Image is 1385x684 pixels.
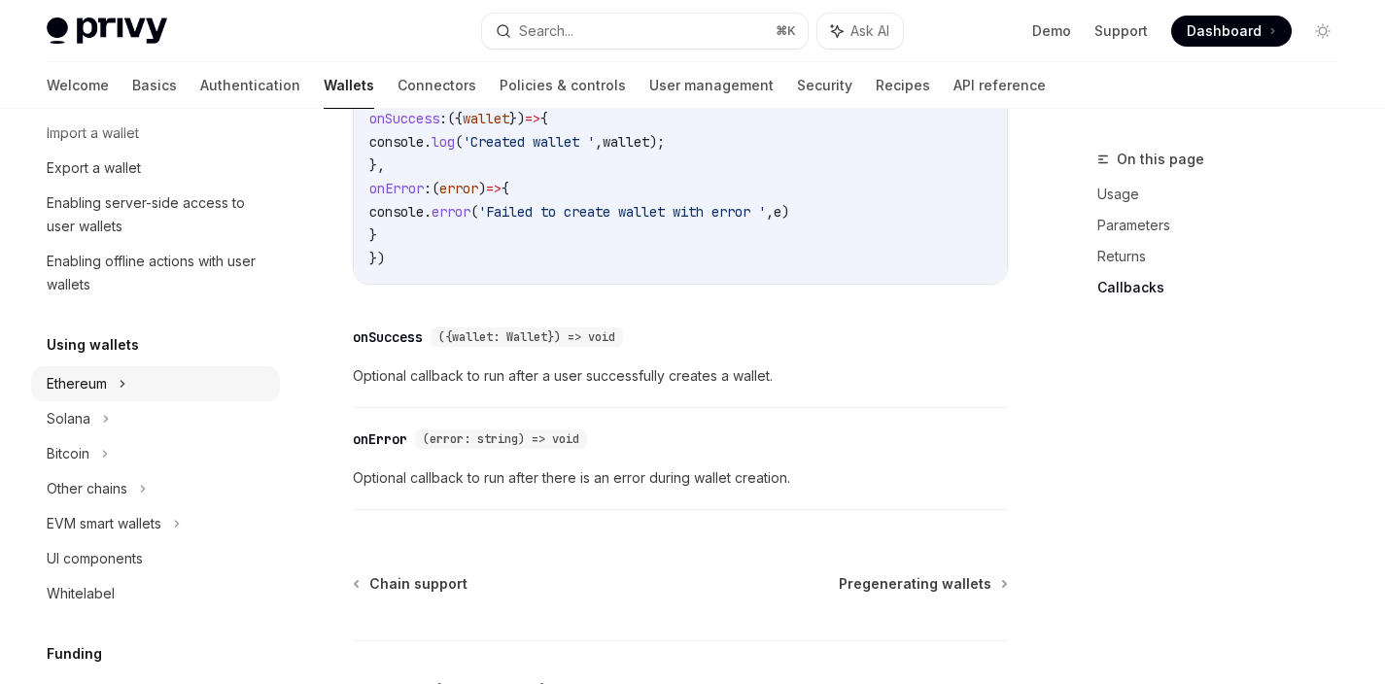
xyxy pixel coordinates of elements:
[369,203,424,221] span: console
[47,407,90,430] div: Solana
[478,203,766,221] span: 'Failed to create wallet with error '
[324,62,374,109] a: Wallets
[953,62,1046,109] a: API reference
[31,186,280,244] a: Enabling server-side access to user wallets
[502,180,509,197] span: {
[463,110,509,127] span: wallet
[31,151,280,186] a: Export a wallet
[482,14,807,49] button: Search...⌘K
[1171,16,1292,47] a: Dashboard
[424,180,432,197] span: :
[47,62,109,109] a: Welcome
[424,133,432,151] span: .
[1097,272,1354,303] a: Callbacks
[31,576,280,611] a: Whitelabel
[649,133,665,151] span: );
[47,642,102,666] h5: Funding
[353,466,1008,490] span: Optional callback to run after there is an error during wallet creation.
[423,431,579,447] span: (error: string) => void
[1097,241,1354,272] a: Returns
[876,62,930,109] a: Recipes
[595,133,603,151] span: ,
[47,191,268,238] div: Enabling server-side access to user wallets
[200,62,300,109] a: Authentication
[1097,210,1354,241] a: Parameters
[509,110,525,127] span: })
[369,133,424,151] span: console
[1307,16,1338,47] button: Toggle dark mode
[398,62,476,109] a: Connectors
[353,327,423,347] div: onSuccess
[47,333,139,357] h5: Using wallets
[47,442,89,465] div: Bitcoin
[774,203,781,221] span: e
[353,429,407,449] div: onError
[47,582,115,605] div: Whitelabel
[369,156,385,174] span: },
[424,203,432,221] span: .
[797,62,852,109] a: Security
[470,203,478,221] span: (
[438,329,615,345] span: ({wallet: Wallet}) => void
[47,17,167,45] img: light logo
[486,180,502,197] span: =>
[439,180,478,197] span: error
[839,574,991,594] span: Pregenerating wallets
[47,156,141,180] div: Export a wallet
[47,512,161,535] div: EVM smart wallets
[369,110,439,127] span: onSuccess
[776,23,796,39] span: ⌘ K
[432,180,439,197] span: (
[540,110,548,127] span: {
[369,574,467,594] span: Chain support
[369,226,377,244] span: }
[447,110,463,127] span: ({
[455,133,463,151] span: (
[781,203,789,221] span: )
[500,62,626,109] a: Policies & controls
[47,250,268,296] div: Enabling offline actions with user wallets
[1032,21,1071,41] a: Demo
[353,364,1008,388] span: Optional callback to run after a user successfully creates a wallet.
[1097,179,1354,210] a: Usage
[439,110,447,127] span: :
[432,203,470,221] span: error
[850,21,889,41] span: Ask AI
[1094,21,1148,41] a: Support
[355,574,467,594] a: Chain support
[31,541,280,576] a: UI components
[31,244,280,302] a: Enabling offline actions with user wallets
[432,133,455,151] span: log
[1187,21,1262,41] span: Dashboard
[47,477,127,500] div: Other chains
[839,574,1006,594] a: Pregenerating wallets
[369,180,424,197] span: onError
[463,133,595,151] span: 'Created wallet '
[817,14,903,49] button: Ask AI
[603,133,649,151] span: wallet
[47,372,107,395] div: Ethereum
[525,110,540,127] span: =>
[649,62,774,109] a: User management
[369,250,385,267] span: })
[519,19,573,43] div: Search...
[766,203,774,221] span: ,
[478,180,486,197] span: )
[132,62,177,109] a: Basics
[47,547,143,570] div: UI components
[1117,148,1204,171] span: On this page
